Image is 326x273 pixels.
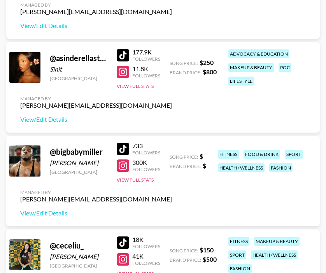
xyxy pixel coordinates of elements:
div: 11.8K [132,65,160,73]
span: Brand Price: [170,257,201,263]
div: Managed By [20,96,172,101]
div: 41K [132,252,160,260]
strong: $ 800 [203,68,217,75]
div: food & drink [244,150,280,159]
span: Brand Price: [170,70,201,75]
div: advocacy & education [228,49,289,58]
div: [PERSON_NAME] [50,159,107,167]
div: [PERSON_NAME][EMAIL_ADDRESS][DOMAIN_NAME] [20,195,172,203]
div: 300K [132,159,160,166]
button: View Full Stats [117,177,154,183]
div: [GEOGRAPHIC_DATA] [50,263,107,269]
div: Followers [132,260,160,266]
span: Song Price: [170,60,198,66]
div: Followers [132,166,160,172]
div: makeup & beauty [228,63,274,72]
strong: $ [200,152,203,160]
div: health / wellness [218,163,265,172]
div: 18K [132,236,160,243]
div: Followers [132,150,160,156]
div: Followers [132,73,160,79]
strong: $ 500 [203,255,217,263]
a: View/Edit Details [20,115,172,123]
div: [PERSON_NAME] [50,253,107,261]
div: 177.9K [132,48,160,56]
span: Brand Price: [170,163,201,169]
div: sport [228,250,246,259]
div: Followers [132,243,160,249]
div: makeup & beauty [254,237,300,246]
a: View/Edit Details [20,22,172,30]
strong: $ 150 [200,246,214,254]
div: [GEOGRAPHIC_DATA] [50,169,107,175]
div: Managed By [20,2,172,8]
div: fashion [228,264,252,273]
div: fitness [218,150,239,159]
button: View Full Stats [117,83,154,89]
div: fitness [228,237,249,246]
span: Song Price: [170,154,198,160]
div: sport [285,150,303,159]
div: health / wellness [251,250,298,259]
div: [PERSON_NAME][EMAIL_ADDRESS][DOMAIN_NAME] [20,101,172,109]
strong: $ [203,162,206,169]
div: poc [279,63,291,72]
strong: $ 250 [200,59,214,66]
div: @ ceceliu_ [50,241,107,250]
div: 733 [132,142,160,150]
div: @ asinderellastory [50,53,107,63]
div: @ bigbabymiller [50,147,107,157]
div: Followers [132,56,160,62]
div: fashion [269,163,293,172]
div: [PERSON_NAME][EMAIL_ADDRESS][DOMAIN_NAME] [20,8,172,16]
div: Managed By [20,189,172,195]
span: Song Price: [170,248,198,254]
a: View/Edit Details [20,209,172,217]
div: Sinit [50,65,107,73]
div: lifestyle [228,77,254,86]
div: [GEOGRAPHIC_DATA] [50,75,107,81]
